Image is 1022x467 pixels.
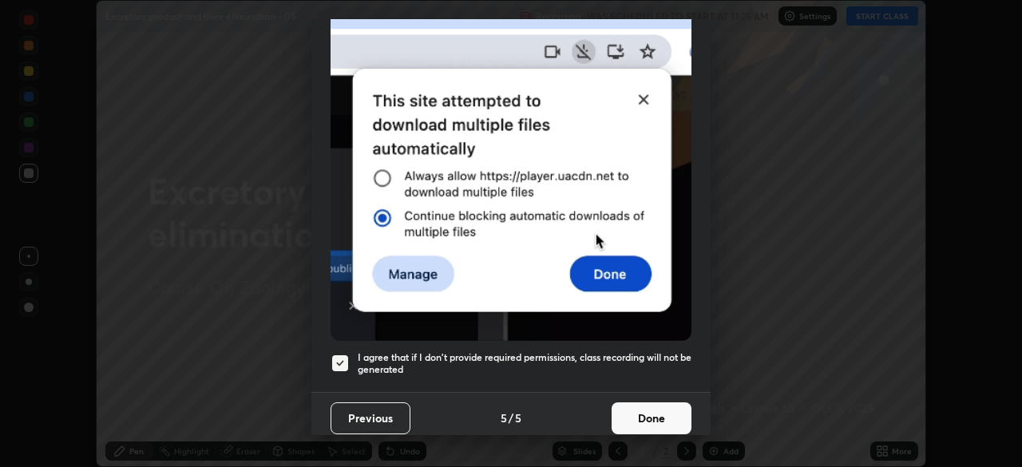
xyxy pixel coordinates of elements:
button: Previous [331,402,410,434]
h4: 5 [515,410,521,426]
h4: 5 [501,410,507,426]
h4: / [509,410,513,426]
button: Done [612,402,691,434]
h5: I agree that if I don't provide required permissions, class recording will not be generated [358,351,691,376]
